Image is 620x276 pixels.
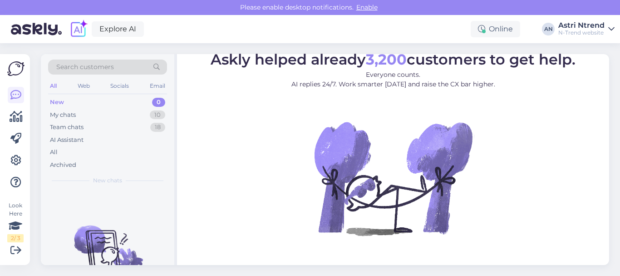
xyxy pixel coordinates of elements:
[558,22,615,36] a: Astri NtrendN-Trend website
[542,23,555,35] div: AN
[56,62,114,72] span: Search customers
[93,176,122,185] span: New chats
[148,80,167,92] div: Email
[150,110,165,120] div: 10
[211,50,576,68] span: Askly helped already customers to get help.
[50,161,76,170] div: Archived
[108,80,131,92] div: Socials
[311,96,475,260] img: No Chat active
[50,98,64,107] div: New
[558,29,605,36] div: N-Trend website
[354,3,380,11] span: Enable
[50,148,58,157] div: All
[558,22,605,29] div: Astri Ntrend
[50,123,84,132] div: Team chats
[152,98,165,107] div: 0
[7,234,24,242] div: 2 / 3
[76,80,92,92] div: Web
[48,80,59,92] div: All
[50,110,76,120] div: My chats
[7,201,24,242] div: Look Here
[366,50,407,68] b: 3,200
[50,135,84,145] div: AI Assistant
[69,20,88,39] img: explore-ai
[150,123,165,132] div: 18
[471,21,520,37] div: Online
[92,21,144,37] a: Explore AI
[211,70,576,89] p: Everyone counts. AI replies 24/7. Work smarter [DATE] and raise the CX bar higher.
[7,61,25,76] img: Askly Logo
